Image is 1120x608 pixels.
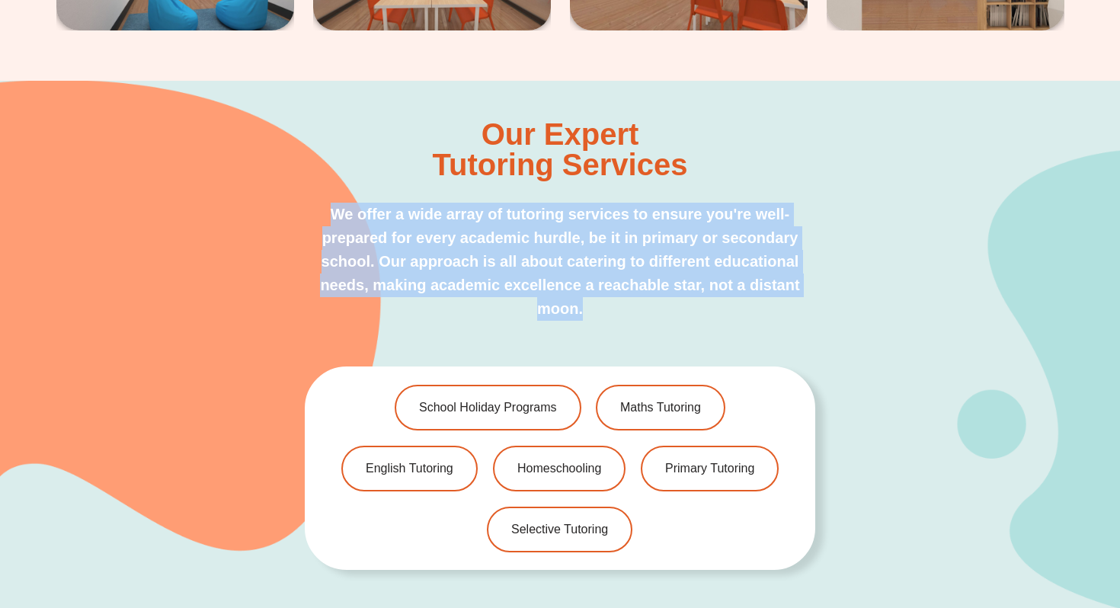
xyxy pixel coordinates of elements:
[596,385,725,430] a: Maths Tutoring
[395,385,581,430] a: School Holiday Programs
[487,507,632,552] a: Selective Tutoring
[433,119,688,180] h2: Our Expert Tutoring Services
[665,462,754,475] span: Primary Tutoring
[419,402,557,414] span: School Holiday Programs
[366,462,453,475] span: English Tutoring
[305,203,815,321] p: We offer a wide array of tutoring services to ensure you're well-prepared for every academic hurd...
[641,446,779,491] a: Primary Tutoring
[341,446,478,491] a: English Tutoring
[620,402,701,414] span: Maths Tutoring
[493,446,626,491] a: Homeschooling
[517,462,601,475] span: Homeschooling
[859,436,1120,608] iframe: Chat Widget
[511,523,608,536] span: Selective Tutoring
